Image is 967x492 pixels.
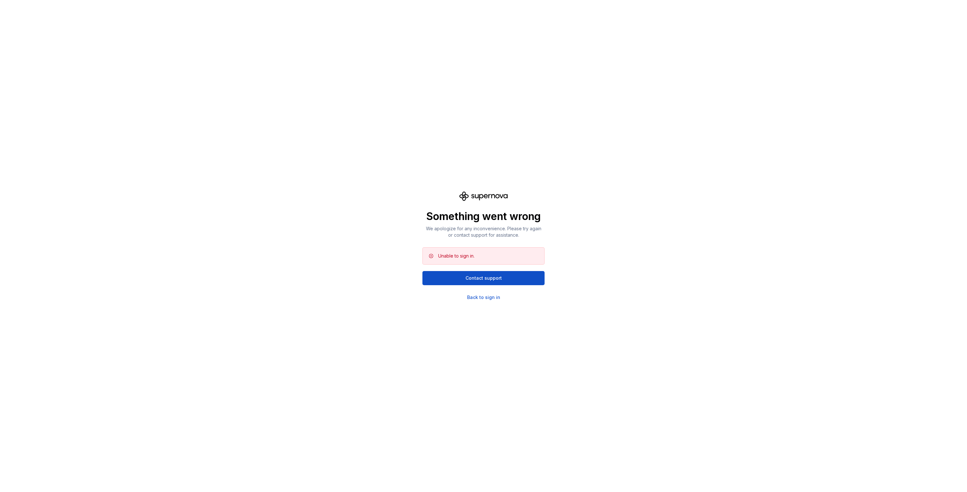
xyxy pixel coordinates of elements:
[422,210,545,223] p: Something went wrong
[422,271,545,285] button: Contact support
[422,225,545,238] p: We apologize for any inconvenience. Please try again or contact support for assistance.
[465,275,502,281] span: Contact support
[467,294,500,301] a: Back to sign in
[438,253,474,259] div: Unable to sign in.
